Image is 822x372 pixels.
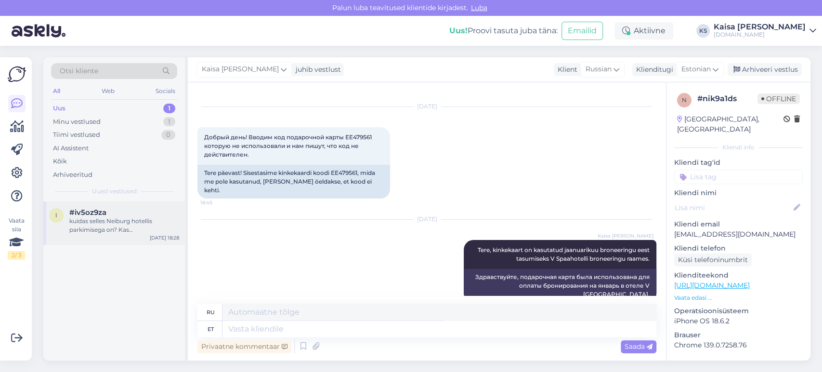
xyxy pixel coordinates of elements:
div: juhib vestlust [292,65,341,75]
div: Web [100,85,117,97]
span: n [682,96,687,104]
div: Küsi telefoninumbrit [674,253,752,266]
div: [DOMAIN_NAME] [714,31,806,39]
div: [GEOGRAPHIC_DATA], [GEOGRAPHIC_DATA] [677,114,783,134]
p: Chrome 139.0.7258.76 [674,340,803,350]
p: Operatsioonisüsteem [674,306,803,316]
button: Emailid [561,22,603,40]
span: Добрый день! Вводим код подарочной карты EE479561 которую не использовали и нам пишут, что код не... [204,133,373,158]
span: Russian [586,64,612,75]
div: Kaisa [PERSON_NAME] [714,23,806,31]
span: Kaisa [PERSON_NAME] [598,232,653,239]
div: Socials [154,85,177,97]
span: Estonian [681,64,711,75]
a: [URL][DOMAIN_NAME] [674,281,750,290]
div: Kliendi info [674,143,803,152]
div: KS [696,24,710,38]
div: [PERSON_NAME] [674,360,803,369]
div: # nik9a1ds [697,93,757,105]
div: 1 [163,104,175,113]
span: Offline [757,93,800,104]
p: iPhone OS 18.6.2 [674,316,803,326]
div: Uus [53,104,65,113]
span: Kaisa [PERSON_NAME] [202,64,279,75]
div: Klienditugi [632,65,673,75]
p: Vaata edasi ... [674,293,803,302]
div: 2 / 3 [8,251,25,260]
div: Vaata siia [8,216,25,260]
span: i [55,212,57,219]
p: Kliendi nimi [674,188,803,198]
div: Здравствуйте, подарочная карта была использована для оплаты бронирования на январь в отеле V [GEO... [464,269,656,303]
div: Tiimi vestlused [53,130,100,140]
div: Minu vestlused [53,117,101,127]
div: 1 [163,117,175,127]
div: kuidas selles Neiburg hotellis parkimisega on? Kas [PERSON_NAME] [69,217,179,234]
p: Kliendi email [674,219,803,229]
div: 0 [161,130,175,140]
div: Kõik [53,157,67,166]
input: Lisa nimi [675,202,792,213]
p: Klienditeekond [674,270,803,280]
div: Aktiivne [614,22,673,40]
div: Proovi tasuta juba täna: [449,25,558,37]
a: Kaisa [PERSON_NAME][DOMAIN_NAME] [714,23,816,39]
p: Kliendi telefon [674,243,803,253]
input: Lisa tag [674,170,803,184]
div: Klient [554,65,577,75]
span: Otsi kliente [60,66,98,76]
span: 18:45 [200,199,236,206]
span: Tere, kinkekaart on kasutatud jaanuarikuu broneeringu eest tasumiseks V Spaahotelli broneeringu r... [478,246,651,262]
span: #iv5oz9za [69,208,106,217]
p: Kliendi tag'id [674,158,803,168]
span: Uued vestlused [92,187,137,196]
div: Arhiveeri vestlus [728,63,802,76]
img: Askly Logo [8,65,26,83]
div: et [208,321,214,337]
div: [DATE] 18:28 [150,234,179,241]
span: Saada [625,342,652,351]
div: Arhiveeritud [53,170,92,180]
div: All [51,85,62,97]
div: Privaatne kommentaar [197,340,291,353]
div: [DATE] [197,215,656,224]
div: AI Assistent [53,144,89,153]
span: Luba [468,3,490,12]
div: ru [207,304,215,320]
b: Uus! [449,26,468,35]
div: Tere päevast! Sisestasime kinkekaardi koodi EE479561, mida me pole kasutanud, [PERSON_NAME] öelda... [197,165,390,199]
p: Brauser [674,330,803,340]
div: [DATE] [197,102,656,111]
p: [EMAIL_ADDRESS][DOMAIN_NAME] [674,229,803,239]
